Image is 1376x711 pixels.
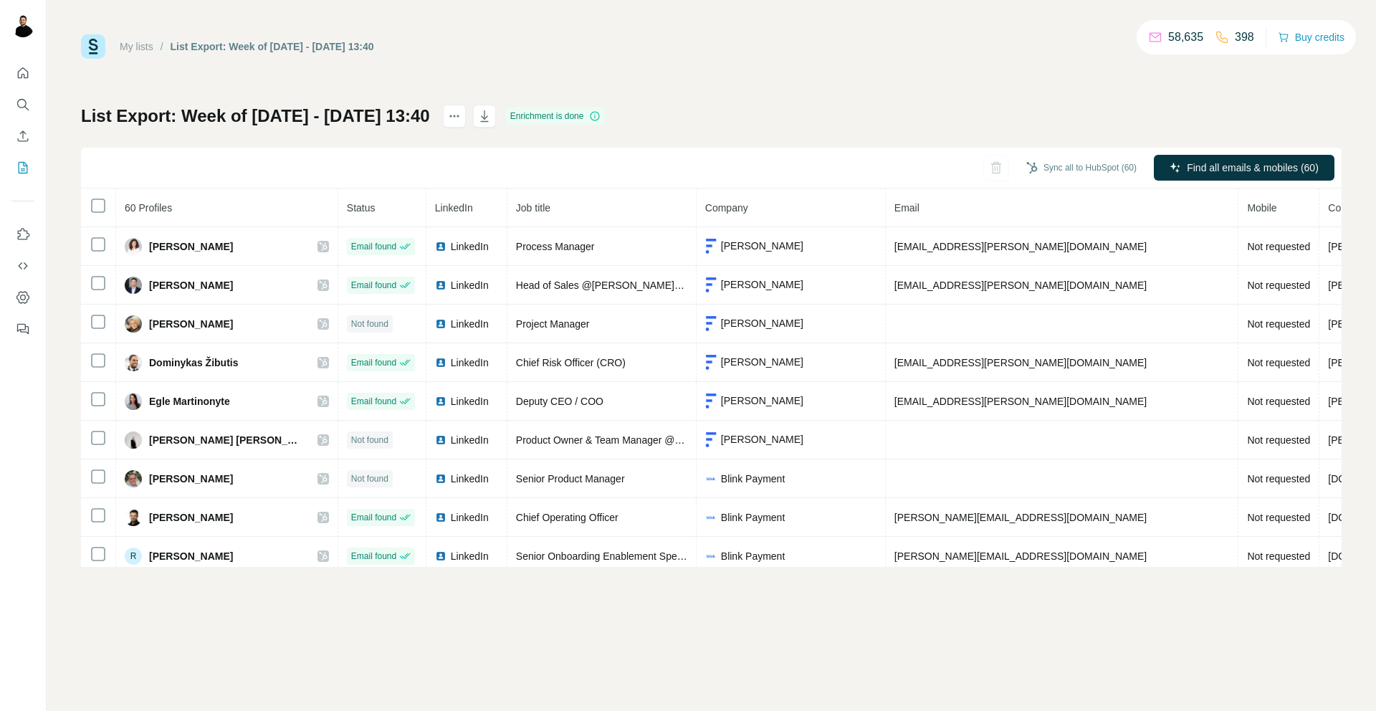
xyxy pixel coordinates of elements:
span: LinkedIn [451,510,489,525]
img: Avatar [125,315,142,333]
span: Not requested [1247,280,1310,291]
button: My lists [11,155,34,181]
span: Company [705,202,748,214]
img: company-logo [705,550,717,562]
button: Use Surfe on LinkedIn [11,221,34,247]
img: company-logo [705,473,717,485]
span: [PERSON_NAME] [149,278,233,292]
span: Not found [351,318,388,330]
span: LinkedIn [451,317,489,331]
span: Not requested [1247,550,1310,562]
span: Project Manager [516,318,590,330]
span: [PERSON_NAME] [149,510,233,525]
span: Not found [351,472,388,485]
img: Avatar [125,431,142,449]
span: Mobile [1247,202,1276,214]
span: [EMAIL_ADDRESS][PERSON_NAME][DOMAIN_NAME] [894,357,1147,368]
span: LinkedIn [451,549,489,563]
span: Senior Product Manager [516,473,625,485]
span: LinkedIn [451,472,489,486]
button: Enrich CSV [11,123,34,149]
span: Not found [351,434,388,447]
img: Avatar [125,393,142,410]
span: Email [894,202,919,214]
span: Not requested [1247,396,1310,407]
span: [PERSON_NAME] [721,355,803,369]
img: Avatar [125,277,142,294]
img: company-logo [705,239,717,253]
span: Head of Sales @[PERSON_NAME] Leasing [516,280,712,291]
span: Process Manager [516,241,595,252]
span: [PERSON_NAME] [721,316,803,330]
span: Find all emails & mobiles (60) [1187,161,1319,175]
button: Find all emails & mobiles (60) [1154,155,1334,181]
a: My lists [120,41,153,52]
span: LinkedIn [451,394,489,409]
span: Not requested [1247,357,1310,368]
span: LinkedIn [435,202,473,214]
span: Job title [516,202,550,214]
span: [PERSON_NAME] [721,277,803,292]
span: [PERSON_NAME] [149,239,233,254]
div: List Export: Week of [DATE] - [DATE] 13:40 [171,39,374,54]
span: LinkedIn [451,355,489,370]
img: Avatar [125,470,142,487]
img: LinkedIn logo [435,550,446,562]
span: Email found [351,356,396,369]
span: Email found [351,240,396,253]
span: Email found [351,550,396,563]
span: Blink Payment [721,549,785,563]
button: Search [11,92,34,118]
li: / [161,39,163,54]
div: R [125,548,142,565]
img: company-logo [705,355,717,369]
button: Dashboard [11,285,34,310]
span: LinkedIn [451,433,489,447]
span: Egle Martinonyte [149,394,230,409]
div: Enrichment is done [506,108,606,125]
img: LinkedIn logo [435,280,446,291]
span: Email found [351,511,396,524]
span: [PERSON_NAME] [149,317,233,331]
span: [PERSON_NAME] [149,549,233,563]
img: Avatar [125,509,142,526]
span: LinkedIn [451,239,489,254]
span: [PERSON_NAME] [PERSON_NAME] [149,433,303,447]
img: company-logo [705,316,717,330]
span: [PERSON_NAME] [721,239,803,253]
span: 60 Profiles [125,202,172,214]
h1: List Export: Week of [DATE] - [DATE] 13:40 [81,105,430,128]
span: Status [347,202,376,214]
span: [EMAIL_ADDRESS][PERSON_NAME][DOMAIN_NAME] [894,241,1147,252]
span: LinkedIn [451,278,489,292]
span: [PERSON_NAME][EMAIL_ADDRESS][DOMAIN_NAME] [894,512,1147,523]
span: Email found [351,395,396,408]
img: Surfe Logo [81,34,105,59]
button: Use Surfe API [11,253,34,279]
button: actions [443,105,466,128]
img: company-logo [705,393,717,408]
img: LinkedIn logo [435,473,446,485]
img: LinkedIn logo [435,396,446,407]
span: [EMAIL_ADDRESS][PERSON_NAME][DOMAIN_NAME] [894,280,1147,291]
img: Avatar [125,238,142,255]
img: LinkedIn logo [435,318,446,330]
span: Dominykas Žibutis [149,355,238,370]
span: [PERSON_NAME] [149,472,233,486]
span: [EMAIL_ADDRESS][PERSON_NAME][DOMAIN_NAME] [894,396,1147,407]
img: company-logo [705,512,717,523]
img: LinkedIn logo [435,512,446,523]
img: Avatar [11,14,34,37]
span: Not requested [1247,434,1310,446]
img: company-logo [705,432,717,447]
span: Not requested [1247,318,1310,330]
button: Feedback [11,316,34,342]
span: Blink Payment [721,510,785,525]
span: Email found [351,279,396,292]
span: Chief Risk Officer (CRO) [516,357,626,368]
span: [PERSON_NAME][EMAIL_ADDRESS][DOMAIN_NAME] [894,550,1147,562]
span: Blink Payment [721,472,785,486]
button: Sync all to HubSpot (60) [1016,157,1147,178]
img: company-logo [705,277,717,292]
span: [PERSON_NAME] [721,393,803,408]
